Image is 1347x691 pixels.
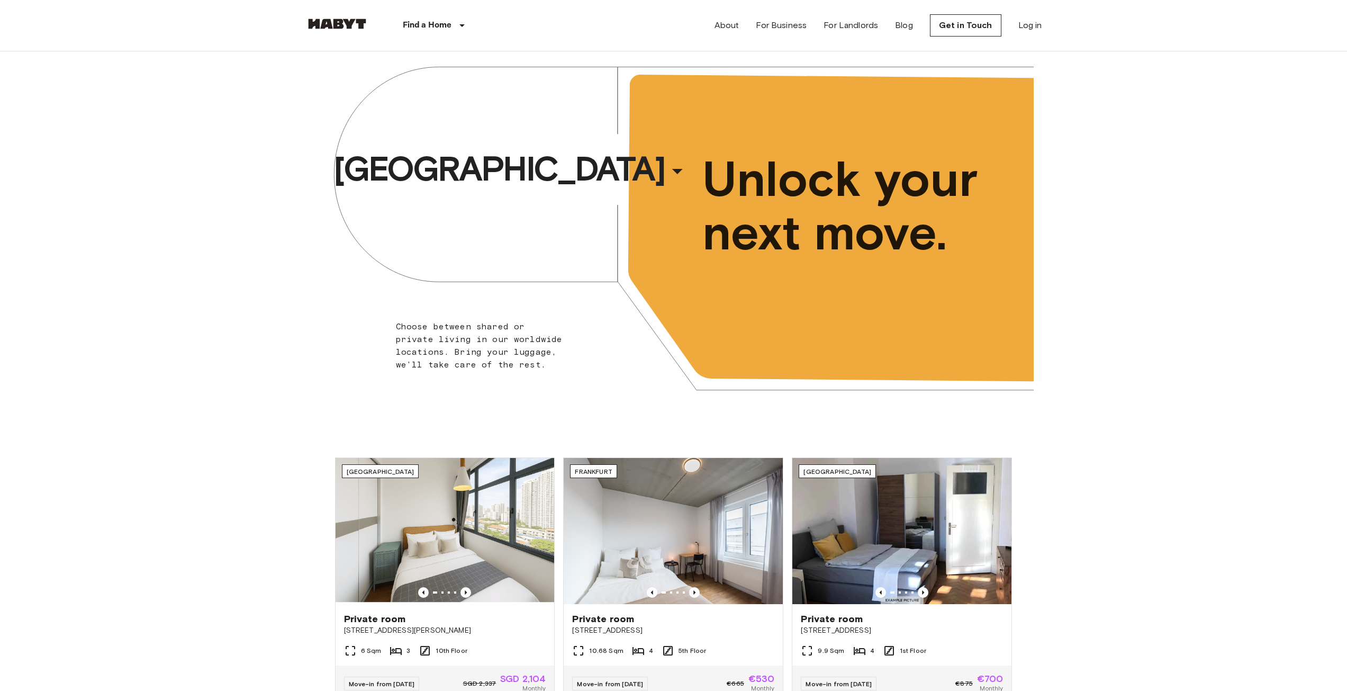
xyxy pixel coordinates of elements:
[305,19,369,29] img: Habyt
[689,587,700,598] button: Previous image
[977,674,1004,684] span: €700
[818,646,844,656] span: 9.9 Sqm
[803,468,871,475] span: [GEOGRAPHIC_DATA]
[649,646,653,656] span: 4
[792,458,1011,604] img: Marketing picture of unit DE-02-025-001-04HF
[900,646,926,656] span: 1st Floor
[895,19,913,32] a: Blog
[344,613,406,625] span: Private room
[955,679,973,688] span: €875
[756,19,807,32] a: For Business
[463,679,496,688] span: SGD 2,337
[577,680,643,688] span: Move-in from [DATE]
[806,680,872,688] span: Move-in from [DATE]
[589,646,623,656] span: 10.68 Sqm
[333,148,665,190] span: [GEOGRAPHIC_DATA]
[918,587,928,598] button: Previous image
[436,646,467,656] span: 10th Floor
[801,625,1003,636] span: [STREET_ADDRESS]
[727,679,744,688] span: €665
[870,646,874,656] span: 4
[575,468,612,475] span: Frankfurt
[748,674,775,684] span: €530
[679,646,706,656] span: 5th Floor
[336,458,555,604] img: Marketing picture of unit SG-01-116-001-02
[329,145,694,193] button: [GEOGRAPHIC_DATA]
[564,458,783,604] img: Marketing picture of unit DE-04-037-026-03Q
[930,14,1001,37] a: Get in Touch
[460,587,471,598] button: Previous image
[500,674,546,684] span: SGD 2,104
[1018,19,1042,32] a: Log in
[344,625,546,636] span: [STREET_ADDRESS][PERSON_NAME]
[572,613,634,625] span: Private room
[824,19,878,32] a: For Landlords
[418,587,429,598] button: Previous image
[702,152,990,259] span: Unlock your next move.
[406,646,410,656] span: 3
[396,321,563,370] span: Choose between shared or private living in our worldwide locations. Bring your luggage, we'll tak...
[349,680,415,688] span: Move-in from [DATE]
[403,19,452,32] p: Find a Home
[572,625,774,636] span: [STREET_ADDRESS]
[361,646,382,656] span: 6 Sqm
[347,468,414,475] span: [GEOGRAPHIC_DATA]
[647,587,657,598] button: Previous image
[875,587,886,598] button: Previous image
[801,613,863,625] span: Private room
[715,19,739,32] a: About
